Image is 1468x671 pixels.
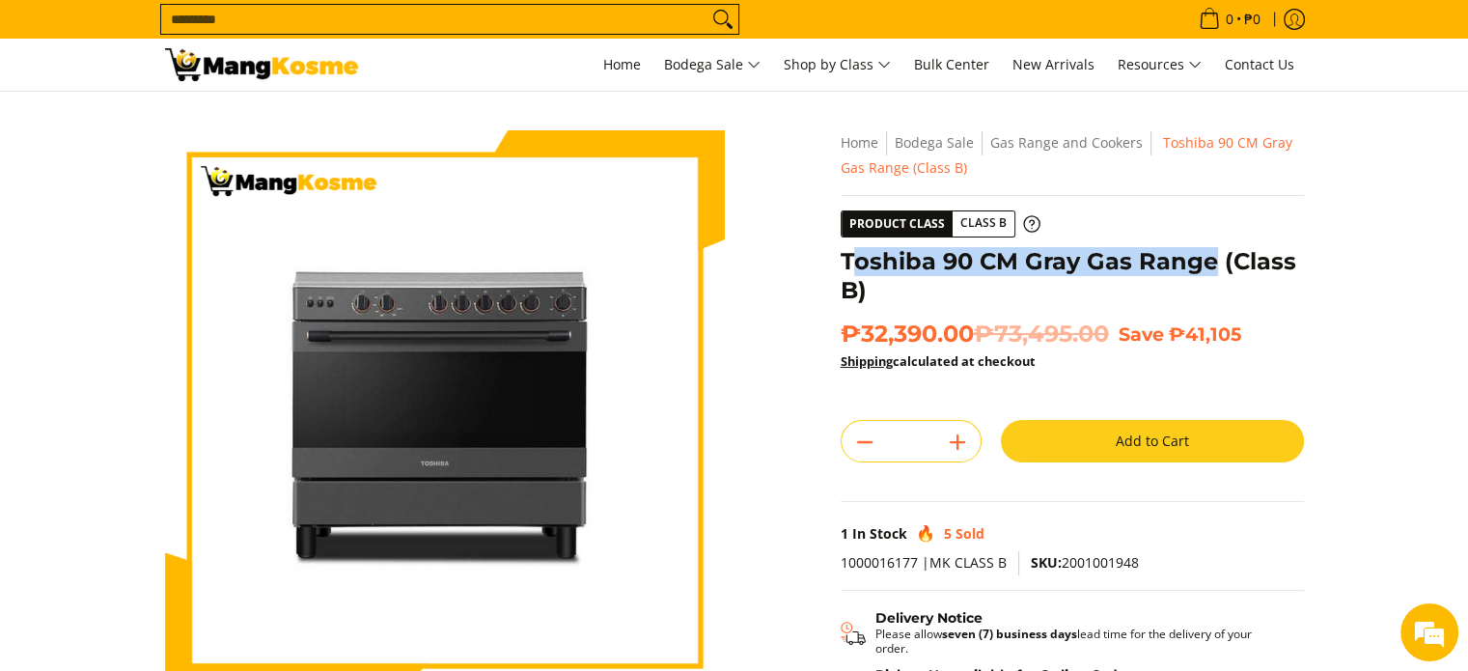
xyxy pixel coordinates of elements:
[774,39,900,91] a: Shop by Class
[1241,13,1263,26] span: ₱0
[841,133,1292,177] span: Toshiba 90 CM Gray Gas Range (Class B)
[842,211,953,237] span: Product Class
[904,39,999,91] a: Bulk Center
[1223,13,1236,26] span: 0
[10,458,368,525] textarea: Type your message and hit 'Enter'
[1031,553,1139,572] span: 2001001948
[317,10,363,56] div: Minimize live chat window
[707,5,738,34] button: Search
[956,524,984,543] span: Sold
[654,39,770,91] a: Bodega Sale
[1193,9,1266,30] span: •
[934,427,981,458] button: Add
[875,627,1285,656] p: Please allow lead time for the delivery of your order.
[944,524,952,543] span: 5
[841,133,878,152] a: Home
[1012,55,1094,73] span: New Arrivals
[841,553,1007,572] span: 1000016177 |MK CLASS B
[842,427,888,458] button: Subtract
[953,211,1014,236] span: Class B
[974,320,1109,349] del: ₱73,495.00
[841,320,1109,349] span: ₱32,390.00
[1001,420,1304,462] button: Add to Cart
[784,53,891,77] span: Shop by Class
[841,524,848,543] span: 1
[895,133,974,152] a: Bodega Sale
[990,133,1143,152] a: Gas Range and Cookers
[875,609,983,627] strong: Delivery Notice
[841,247,1304,305] h1: Toshiba 90 CM Gray Gas Range (Class B)
[100,108,324,133] div: Chat with us now
[942,626,1077,642] strong: seven (7) business days
[1003,39,1104,91] a: New Arrivals
[594,39,651,91] a: Home
[112,209,266,404] span: We're online!
[1031,553,1062,572] span: SKU:
[165,48,358,81] img: Toshiba 90 CM Gray Gas Range (Class B) | Mang Kosme
[1108,39,1211,91] a: Resources
[841,210,1040,238] a: Product Class Class B
[841,130,1304,181] nav: Breadcrumbs
[1119,322,1164,346] span: Save
[377,39,1304,91] nav: Main Menu
[603,55,641,73] span: Home
[841,352,1036,370] strong: calculated at checkout
[841,352,893,370] a: Shipping
[664,53,761,77] span: Bodega Sale
[1169,322,1241,346] span: ₱41,105
[852,524,907,543] span: In Stock
[1118,53,1202,77] span: Resources
[1215,39,1304,91] a: Contact Us
[841,610,1285,657] button: Shipping & Delivery
[914,55,989,73] span: Bulk Center
[1225,55,1294,73] span: Contact Us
